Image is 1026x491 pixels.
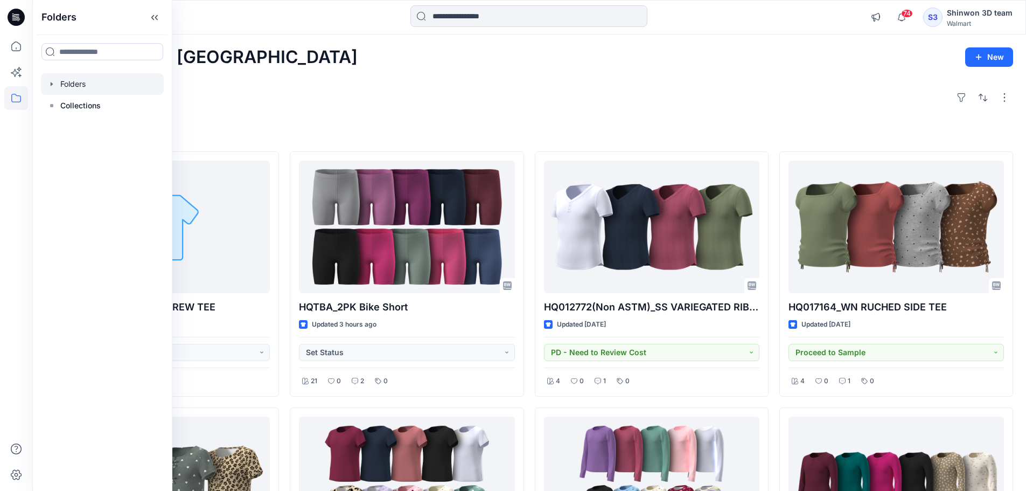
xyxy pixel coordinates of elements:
[383,376,388,387] p: 0
[947,19,1013,27] div: Walmart
[337,376,341,387] p: 0
[299,300,514,315] p: HQTBA_2PK Bike Short
[947,6,1013,19] div: Shinwon 3D team
[848,376,850,387] p: 1
[360,376,364,387] p: 2
[544,300,759,315] p: HQ012772(Non ASTM)_SS VARIEGATED RIB TEE
[923,8,943,27] div: S3
[557,319,606,330] p: Updated [DATE]
[60,99,101,112] p: Collections
[556,376,560,387] p: 4
[824,376,828,387] p: 0
[603,376,606,387] p: 1
[580,376,584,387] p: 0
[870,376,874,387] p: 0
[45,47,358,67] h2: Welcome back, [GEOGRAPHIC_DATA]
[965,47,1013,67] button: New
[311,376,317,387] p: 21
[901,9,913,18] span: 74
[625,376,630,387] p: 0
[312,319,376,330] p: Updated 3 hours ago
[801,319,850,330] p: Updated [DATE]
[299,161,514,294] a: HQTBA_2PK Bike Short
[788,300,1004,315] p: HQ017164_WN RUCHED SIDE TEE
[544,161,759,294] a: HQ012772(Non ASTM)_SS VARIEGATED RIB TEE
[45,128,1013,141] h4: Styles
[800,376,805,387] p: 4
[788,161,1004,294] a: HQ017164_WN RUCHED SIDE TEE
